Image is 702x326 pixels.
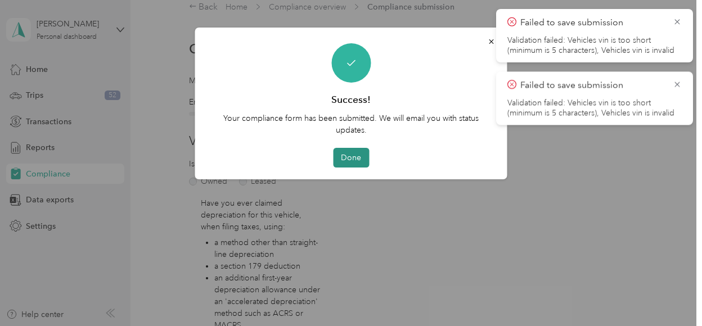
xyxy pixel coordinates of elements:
[211,112,492,136] p: Your compliance form has been submitted. We will email you with status updates.
[639,263,702,326] iframe: Everlance-gr Chat Button Frame
[507,98,682,118] li: Validation failed: Vehicles vin is too short (minimum is 5 characters), Vehicles vin is invalid
[333,148,369,167] button: Done
[520,16,664,30] p: Failed to save submission
[520,78,664,92] p: Failed to save submission
[331,93,371,107] h3: Success!
[507,35,682,56] li: Validation failed: Vehicles vin is too short (minimum is 5 characters), Vehicles vin is invalid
